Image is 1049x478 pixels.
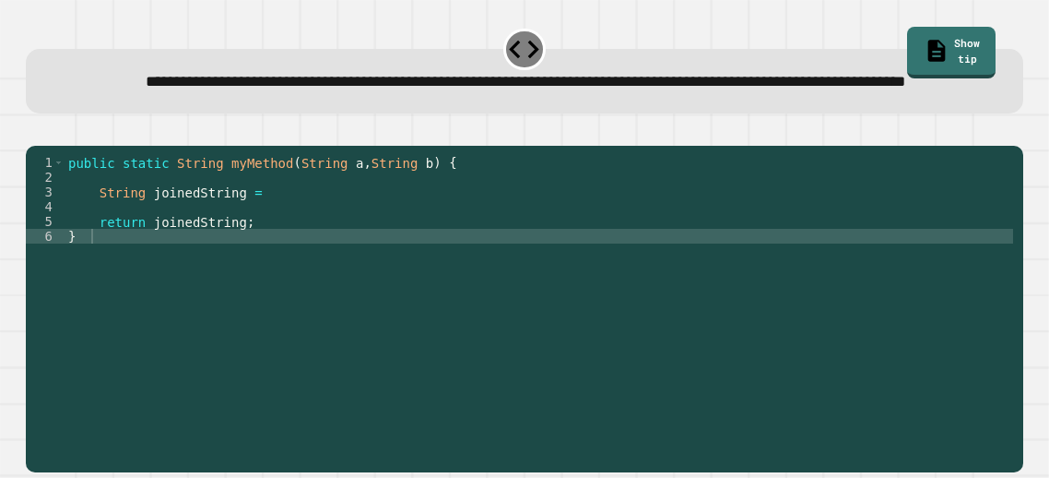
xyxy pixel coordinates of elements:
[26,229,65,244] div: 6
[907,27,996,78] a: Show tip
[26,170,65,185] div: 2
[53,155,64,170] span: Toggle code folding, rows 1 through 6
[26,155,65,170] div: 1
[26,185,65,199] div: 3
[26,214,65,229] div: 5
[26,199,65,214] div: 4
